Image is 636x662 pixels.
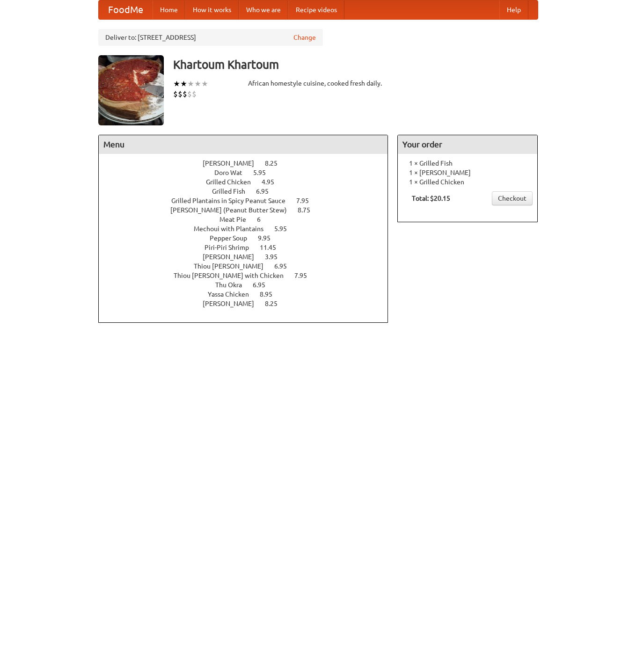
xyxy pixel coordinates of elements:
[203,160,263,167] span: [PERSON_NAME]
[212,188,286,195] a: Grilled Fish 6.95
[298,206,320,214] span: 8.75
[398,135,537,154] h4: Your order
[402,168,533,177] li: 1 × [PERSON_NAME]
[208,291,290,298] a: Yassa Chicken 8.95
[260,244,285,251] span: 11.45
[153,0,185,19] a: Home
[260,291,282,298] span: 8.95
[170,206,296,214] span: [PERSON_NAME] (Peanut Butter Stew)
[194,225,304,233] a: Mechoui with Plantains 5.95
[173,89,178,99] li: $
[288,0,344,19] a: Recipe videos
[402,159,533,168] li: 1 × Grilled Fish
[265,300,287,307] span: 8.25
[170,206,328,214] a: [PERSON_NAME] (Peanut Butter Stew) 8.75
[203,300,263,307] span: [PERSON_NAME]
[171,197,295,204] span: Grilled Plantains in Spicy Peanut Sauce
[194,262,304,270] a: Thiou [PERSON_NAME] 6.95
[185,0,239,19] a: How it works
[239,0,288,19] a: Who we are
[214,169,283,176] a: Doro Wat 5.95
[206,178,260,186] span: Grilled Chicken
[219,216,256,223] span: Meat Pie
[499,0,528,19] a: Help
[192,89,197,99] li: $
[412,195,450,202] b: Total: $20.15
[203,253,263,261] span: [PERSON_NAME]
[296,197,318,204] span: 7.95
[178,89,183,99] li: $
[402,177,533,187] li: 1 × Grilled Chicken
[248,79,388,88] div: African homestyle cuisine, cooked fresh daily.
[257,216,270,223] span: 6
[208,291,258,298] span: Yassa Chicken
[203,253,295,261] a: [PERSON_NAME] 3.95
[294,272,316,279] span: 7.95
[253,281,275,289] span: 6.95
[265,160,287,167] span: 8.25
[99,0,153,19] a: FoodMe
[205,244,293,251] a: Piri-Piri Shrimp 11.45
[274,225,296,233] span: 5.95
[214,169,252,176] span: Doro Wat
[206,178,292,186] a: Grilled Chicken 4.95
[98,29,323,46] div: Deliver to: [STREET_ADDRESS]
[98,55,164,125] img: angular.jpg
[194,262,273,270] span: Thiou [PERSON_NAME]
[187,79,194,89] li: ★
[210,234,256,242] span: Pepper Soup
[173,79,180,89] li: ★
[492,191,533,205] a: Checkout
[194,79,201,89] li: ★
[205,244,258,251] span: Piri-Piri Shrimp
[180,79,187,89] li: ★
[210,234,288,242] a: Pepper Soup 9.95
[215,281,283,289] a: Thu Okra 6.95
[173,55,538,74] h3: Khartoum Khartoum
[174,272,324,279] a: Thiou [PERSON_NAME] with Chicken 7.95
[265,253,287,261] span: 3.95
[201,79,208,89] li: ★
[187,89,192,99] li: $
[256,188,278,195] span: 6.95
[194,225,273,233] span: Mechoui with Plantains
[253,169,275,176] span: 5.95
[171,197,326,204] a: Grilled Plantains in Spicy Peanut Sauce 7.95
[203,160,295,167] a: [PERSON_NAME] 8.25
[258,234,280,242] span: 9.95
[183,89,187,99] li: $
[293,33,316,42] a: Change
[174,272,293,279] span: Thiou [PERSON_NAME] with Chicken
[219,216,278,223] a: Meat Pie 6
[203,300,295,307] a: [PERSON_NAME] 8.25
[262,178,284,186] span: 4.95
[274,262,296,270] span: 6.95
[215,281,251,289] span: Thu Okra
[99,135,388,154] h4: Menu
[212,188,255,195] span: Grilled Fish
